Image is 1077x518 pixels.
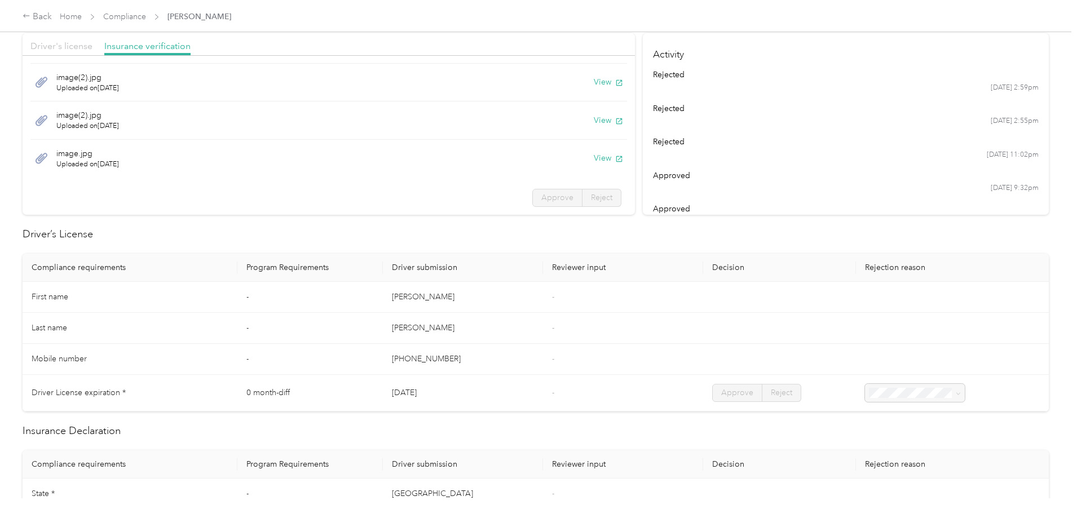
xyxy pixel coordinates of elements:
[653,69,1039,81] div: rejected
[237,344,383,375] td: -
[56,121,119,131] span: Uploaded on [DATE]
[23,227,1049,242] h2: Driver’s License
[653,103,1039,114] div: rejected
[594,114,623,126] button: View
[23,313,237,344] td: Last name
[103,12,146,21] a: Compliance
[552,388,554,397] span: -
[23,10,52,24] div: Back
[167,11,231,23] span: [PERSON_NAME]
[991,116,1039,126] time: [DATE] 2:55pm
[1014,455,1077,518] iframe: Everlance-gr Chat Button Frame
[991,83,1039,93] time: [DATE] 2:59pm
[237,282,383,313] td: -
[23,479,237,510] td: State *
[591,193,612,202] span: Reject
[237,313,383,344] td: -
[56,83,119,94] span: Uploaded on [DATE]
[56,148,119,160] span: image.jpg
[383,254,543,282] th: Driver submission
[237,375,383,411] td: 0 month-diff
[594,76,623,88] button: View
[653,136,1039,148] div: rejected
[23,344,237,375] td: Mobile number
[23,254,237,282] th: Compliance requirements
[543,450,703,479] th: Reviewer input
[23,423,1049,439] h2: Insurance Declaration
[237,450,383,479] th: Program Requirements
[32,323,67,333] span: Last name
[32,292,68,302] span: First name
[552,489,554,498] span: -
[56,72,119,83] span: image(2).jpg
[23,375,237,411] td: Driver License expiration *
[56,160,119,170] span: Uploaded on [DATE]
[552,292,554,302] span: -
[991,183,1039,193] time: [DATE] 9:32pm
[703,450,856,479] th: Decision
[23,282,237,313] td: First name
[23,450,237,479] th: Compliance requirements
[552,354,554,364] span: -
[383,450,543,479] th: Driver submission
[721,388,753,397] span: Approve
[541,193,573,202] span: Approve
[104,41,191,51] span: Insurance verification
[653,170,1039,181] div: approved
[594,152,623,164] button: View
[237,479,383,510] td: -
[32,354,87,364] span: Mobile number
[383,479,543,510] td: [GEOGRAPHIC_DATA]
[543,254,703,282] th: Reviewer input
[60,12,82,21] a: Home
[383,282,543,313] td: [PERSON_NAME]
[552,323,554,333] span: -
[32,489,55,498] span: State *
[703,254,856,282] th: Decision
[383,375,543,411] td: [DATE]
[56,109,119,121] span: image(2).jpg
[643,33,1049,69] h4: Activity
[987,150,1039,160] time: [DATE] 11:02pm
[856,450,1049,479] th: Rejection reason
[30,41,92,51] span: Driver's license
[856,254,1049,282] th: Rejection reason
[237,254,383,282] th: Program Requirements
[771,388,792,397] span: Reject
[383,344,543,375] td: [PHONE_NUMBER]
[383,313,543,344] td: [PERSON_NAME]
[653,203,1039,215] div: approved
[32,388,126,397] span: Driver License expiration *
